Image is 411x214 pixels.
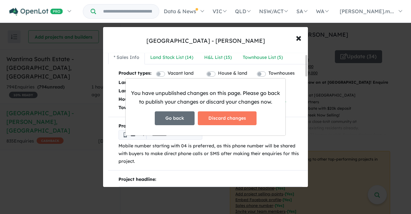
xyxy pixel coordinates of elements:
[155,111,195,125] button: Go back
[131,89,280,106] p: You have unpublished changes on this page. Please go back to publish your changes or discard your...
[9,8,63,16] img: Openlot PRO Logo White
[97,5,158,18] input: Try estate name, suburb, builder or developer
[340,8,394,14] span: [PERSON_NAME].m...
[198,111,257,125] button: Discard changes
